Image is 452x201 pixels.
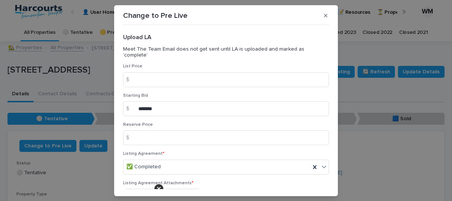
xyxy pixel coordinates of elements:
[123,122,153,127] span: Reserve Price
[123,93,148,98] span: Starting Bid
[123,101,138,116] div: $
[123,130,138,145] div: $
[123,72,138,87] div: $
[126,163,161,171] span: ✅ Completed
[123,181,194,185] span: Listing Agreement Attachments
[123,34,329,41] h2: Upload LA
[123,151,164,156] span: Listing Agreement
[123,11,188,20] p: Change to Pre Live
[123,46,329,59] p: Meet The Team Email does not get sent until LA is uploaded and marked as 'complete'
[123,64,142,68] span: List Price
